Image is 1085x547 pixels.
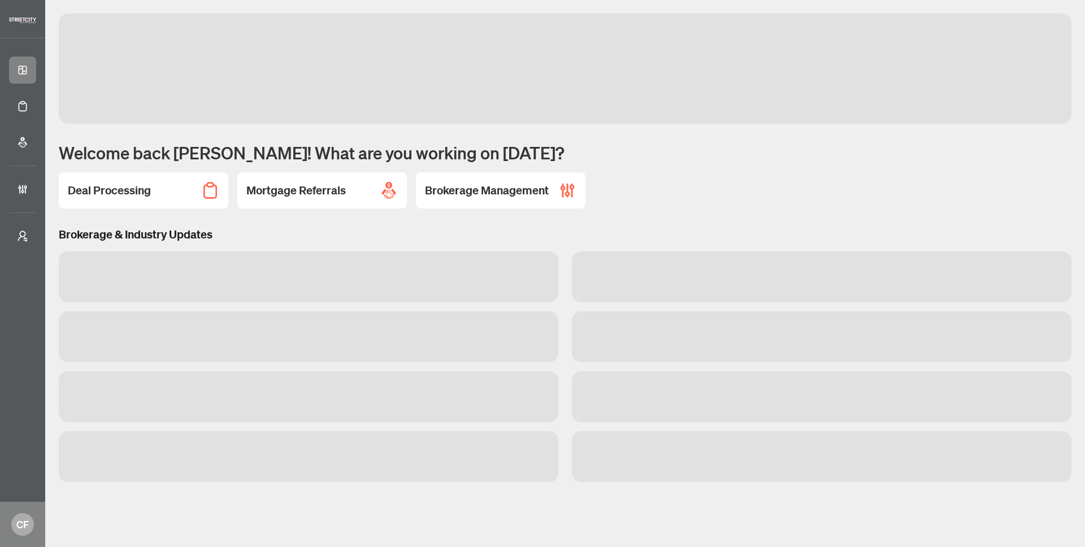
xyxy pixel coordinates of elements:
[17,231,28,242] span: user-switch
[59,142,1071,163] h1: Welcome back [PERSON_NAME]! What are you working on [DATE]?
[59,227,1071,242] h3: Brokerage & Industry Updates
[9,18,36,23] img: logo
[68,183,151,198] h2: Deal Processing
[246,183,346,198] h2: Mortgage Referrals
[425,183,549,198] h2: Brokerage Management
[16,516,29,532] span: CF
